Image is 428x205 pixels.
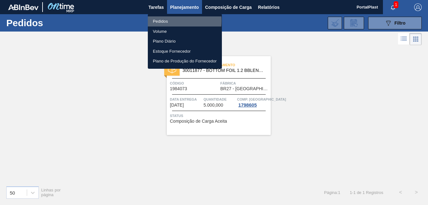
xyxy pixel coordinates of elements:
a: Estoque Fornecedor [148,46,222,56]
a: Plano Diário [148,36,222,46]
a: Plano de Produção do Fornecedor [148,56,222,66]
a: Pedidos [148,16,222,26]
a: Volume [148,26,222,37]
